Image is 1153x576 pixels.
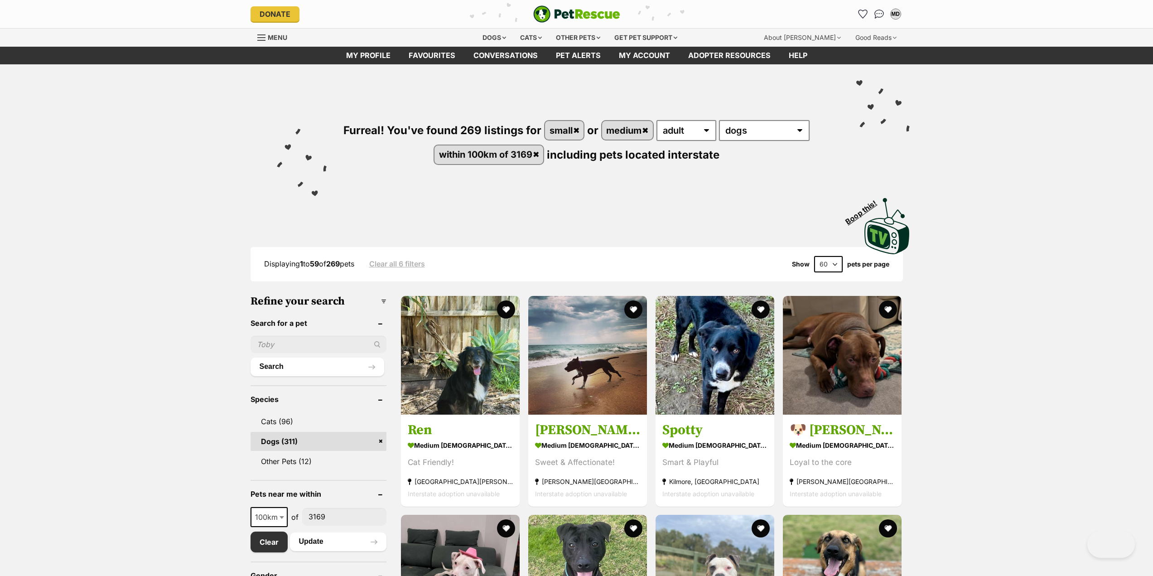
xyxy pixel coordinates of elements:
[326,259,340,268] strong: 269
[844,193,885,226] span: Boop this!
[257,29,294,45] a: Menu
[514,29,548,47] div: Cats
[602,121,653,140] a: medium
[528,414,647,506] a: [PERSON_NAME] medium [DEMOGRAPHIC_DATA] Dog Sweet & Affectionate! [PERSON_NAME][GEOGRAPHIC_DATA] ...
[879,519,897,537] button: favourite
[408,438,513,451] strong: medium [DEMOGRAPHIC_DATA] Dog
[290,532,386,551] button: Update
[401,414,520,506] a: Ren medium [DEMOGRAPHIC_DATA] Dog Cat Friendly! [GEOGRAPHIC_DATA][PERSON_NAME][GEOGRAPHIC_DATA] I...
[251,511,287,523] span: 100km
[497,519,515,537] button: favourite
[783,296,902,415] img: 🐶 Jeff 🐶 - Staffy x Shar-Pei Dog
[251,395,386,403] header: Species
[547,47,610,64] a: Pet alerts
[888,7,903,21] button: My account
[847,261,889,268] label: pets per page
[251,6,299,22] a: Donate
[624,300,642,319] button: favourite
[610,47,679,64] a: My account
[679,47,780,64] a: Adopter resources
[302,508,386,525] input: postcode
[662,489,754,497] span: Interstate adoption unavailable
[251,432,386,451] a: Dogs (311)
[535,438,640,451] strong: medium [DEMOGRAPHIC_DATA] Dog
[464,47,547,64] a: conversations
[662,438,767,451] strong: medium [DEMOGRAPHIC_DATA] Dog
[408,456,513,468] div: Cat Friendly!
[780,47,816,64] a: Help
[1087,531,1135,558] iframe: Help Scout Beacon - Open
[545,121,584,140] a: small
[792,261,810,268] span: Show
[528,296,647,415] img: Fiona - Staffordshire Bull Terrier Dog
[251,295,386,308] h3: Refine your search
[624,519,642,537] button: favourite
[790,456,895,468] div: Loyal to the core
[752,519,770,537] button: favourite
[535,489,627,497] span: Interstate adoption unavailable
[662,456,767,468] div: Smart & Playful
[300,259,303,268] strong: 1
[408,489,500,497] span: Interstate adoption unavailable
[251,319,386,327] header: Search for a pet
[343,124,541,137] span: Furreal! You've found 269 listings for
[856,7,870,21] a: Favourites
[401,296,520,415] img: Ren - Australian Shepherd x Golden Retriever Dog
[535,475,640,487] strong: [PERSON_NAME][GEOGRAPHIC_DATA]
[874,10,884,19] img: chat-41dd97257d64d25036548639549fe6c8038ab92f7586957e7f3b1b290dea8141.svg
[656,414,774,506] a: Spotty medium [DEMOGRAPHIC_DATA] Dog Smart & Playful Kilmore, [GEOGRAPHIC_DATA] Interstate adopti...
[662,475,767,487] strong: Kilmore, [GEOGRAPHIC_DATA]
[535,456,640,468] div: Sweet & Affectionate!
[891,10,900,19] div: MD
[535,421,640,438] h3: [PERSON_NAME]
[849,29,903,47] div: Good Reads
[856,7,903,21] ul: Account quick links
[790,489,882,497] span: Interstate adoption unavailable
[337,47,400,64] a: My profile
[790,421,895,438] h3: 🐶 [PERSON_NAME] 🐶
[656,296,774,415] img: Spotty - Border Collie Dog
[533,5,620,23] img: logo-e224e6f780fb5917bec1dbf3a21bbac754714ae5b6737aabdf751b685950b380.svg
[251,490,386,498] header: Pets near me within
[608,29,684,47] div: Get pet support
[268,34,287,41] span: Menu
[408,475,513,487] strong: [GEOGRAPHIC_DATA][PERSON_NAME][GEOGRAPHIC_DATA]
[264,259,354,268] span: Displaying to of pets
[872,7,887,21] a: Conversations
[879,300,897,319] button: favourite
[400,47,464,64] a: Favourites
[662,421,767,438] h3: Spotty
[251,507,288,527] span: 100km
[251,412,386,431] a: Cats (96)
[251,452,386,471] a: Other Pets (12)
[547,148,719,161] span: including pets located interstate
[434,145,543,164] a: within 100km of 3169
[550,29,607,47] div: Other pets
[476,29,512,47] div: Dogs
[251,532,288,552] a: Clear
[408,421,513,438] h3: Ren
[783,414,902,506] a: 🐶 [PERSON_NAME] 🐶 medium [DEMOGRAPHIC_DATA] Dog Loyal to the core [PERSON_NAME][GEOGRAPHIC_DATA] ...
[291,512,299,523] span: of
[752,300,770,319] button: favourite
[587,124,598,137] span: or
[369,260,425,268] a: Clear all 6 filters
[251,358,384,376] button: Search
[757,29,847,47] div: About [PERSON_NAME]
[864,190,910,256] a: Boop this!
[790,475,895,487] strong: [PERSON_NAME][GEOGRAPHIC_DATA]
[864,198,910,254] img: PetRescue TV logo
[533,5,620,23] a: PetRescue
[251,336,386,353] input: Toby
[790,438,895,451] strong: medium [DEMOGRAPHIC_DATA] Dog
[497,300,515,319] button: favourite
[310,259,319,268] strong: 59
